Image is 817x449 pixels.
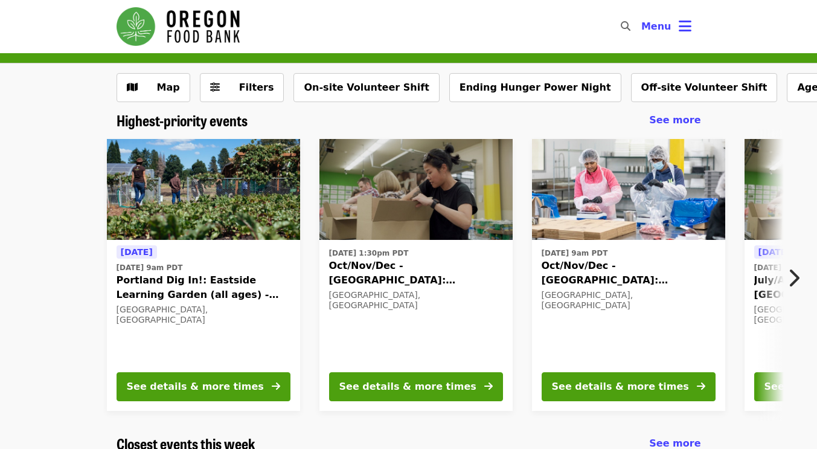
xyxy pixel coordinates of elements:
span: See more [649,438,700,449]
a: See details for "Oct/Nov/Dec - Portland: Repack/Sort (age 8+)" [319,139,513,411]
button: Filters (0 selected) [200,73,284,102]
input: Search [638,12,647,41]
div: See details & more times [552,380,689,394]
i: chevron-right icon [787,266,799,289]
div: [GEOGRAPHIC_DATA], [GEOGRAPHIC_DATA] [542,290,716,311]
img: Oct/Nov/Dec - Portland: Repack/Sort (age 8+) organized by Oregon Food Bank [319,139,513,241]
button: On-site Volunteer Shift [293,73,439,102]
time: [DATE] 9am PDT [542,248,608,259]
i: bars icon [679,18,691,35]
button: See details & more times [542,372,716,401]
time: [DATE] 1:30pm PDT [329,248,409,259]
div: [GEOGRAPHIC_DATA], [GEOGRAPHIC_DATA] [117,305,290,325]
span: Menu [641,21,671,32]
i: sliders-h icon [210,82,220,93]
button: Off-site Volunteer Shift [631,73,778,102]
i: arrow-right icon [697,381,705,392]
div: See details & more times [127,380,264,394]
img: Oct/Nov/Dec - Beaverton: Repack/Sort (age 10+) organized by Oregon Food Bank [532,139,725,241]
span: Oct/Nov/Dec - [GEOGRAPHIC_DATA]: Repack/Sort (age [DEMOGRAPHIC_DATA]+) [329,259,503,288]
time: [DATE] 9am PDT [117,262,183,273]
button: Ending Hunger Power Night [449,73,621,102]
i: arrow-right icon [484,381,493,392]
button: Next item [777,261,817,295]
a: See more [649,113,700,128]
button: Toggle account menu [632,12,701,41]
span: Filters [239,82,274,93]
button: See details & more times [117,372,290,401]
button: Show map view [117,73,190,102]
button: See details & more times [329,372,503,401]
span: See more [649,114,700,126]
span: Highest-priority events [117,109,248,131]
i: map icon [127,82,138,93]
div: See details & more times [339,380,476,394]
span: Portland Dig In!: Eastside Learning Garden (all ages) - Aug/Sept/Oct [117,273,290,302]
img: Oregon Food Bank - Home [117,7,240,46]
a: Highest-priority events [117,112,248,129]
i: arrow-right icon [272,381,280,392]
span: Oct/Nov/Dec - [GEOGRAPHIC_DATA]: Repack/Sort (age [DEMOGRAPHIC_DATA]+) [542,259,716,288]
div: [GEOGRAPHIC_DATA], [GEOGRAPHIC_DATA] [329,290,503,311]
div: Highest-priority events [107,112,711,129]
img: Portland Dig In!: Eastside Learning Garden (all ages) - Aug/Sept/Oct organized by Oregon Food Bank [107,139,300,241]
span: Map [157,82,180,93]
a: See details for "Oct/Nov/Dec - Beaverton: Repack/Sort (age 10+)" [532,139,725,411]
a: See details for "Portland Dig In!: Eastside Learning Garden (all ages) - Aug/Sept/Oct" [107,139,300,411]
span: [DATE] [121,247,153,257]
i: search icon [621,21,630,32]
